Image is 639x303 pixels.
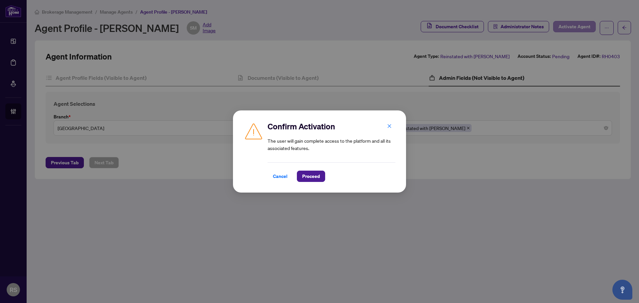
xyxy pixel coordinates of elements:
h2: Confirm Activation [268,121,395,132]
button: Open asap [612,280,632,300]
button: Cancel [268,171,293,182]
span: Proceed [302,171,320,182]
img: Caution Icon [244,121,264,141]
button: Proceed [297,171,325,182]
span: close [387,124,392,128]
span: Cancel [273,171,288,182]
article: The user will gain complete access to the platform and all its associated features. [268,137,395,152]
